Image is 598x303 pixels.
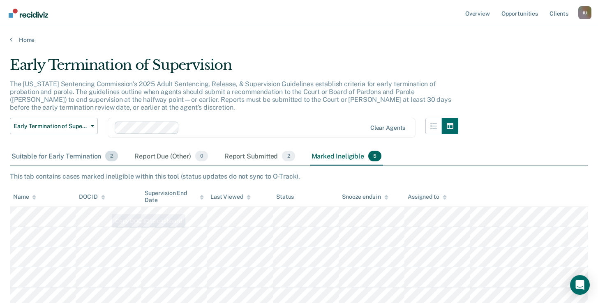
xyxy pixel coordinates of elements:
div: Suitable for Early Termination2 [10,147,120,165]
div: Supervision End Date [145,190,204,204]
div: Early Termination of Supervision [10,57,458,80]
div: Status [276,193,294,200]
span: Early Termination of Supervision [14,123,88,130]
div: Last Viewed [210,193,250,200]
a: Home [10,36,588,44]
div: Assigned to [408,193,446,200]
span: 2 [282,151,295,161]
div: Marked Ineligible5 [310,147,383,165]
p: The [US_STATE] Sentencing Commission’s 2025 Adult Sentencing, Release, & Supervision Guidelines e... [10,80,451,112]
span: 2 [105,151,118,161]
span: 0 [195,151,208,161]
div: Open Intercom Messenger [570,275,590,295]
div: Report Due (Other)0 [133,147,209,165]
div: This tab contains cases marked ineligible within this tool (status updates do not sync to O-Track). [10,172,588,180]
img: Recidiviz [9,9,48,18]
button: Profile dropdown button [578,6,591,19]
div: Clear agents [370,124,405,131]
div: I U [578,6,591,19]
div: Name [13,193,36,200]
div: Snooze ends in [342,193,388,200]
span: 5 [368,151,381,161]
button: Early Termination of Supervision [10,118,98,134]
div: DOC ID [79,193,105,200]
div: Report Submitted2 [223,147,297,165]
